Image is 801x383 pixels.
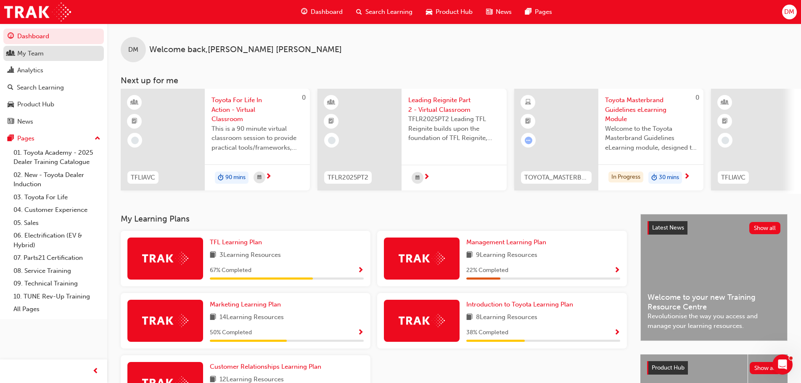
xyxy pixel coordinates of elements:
button: DashboardMy TeamAnalyticsSearch LearningProduct HubNews [3,27,104,131]
button: Show Progress [357,265,364,276]
a: TFLR2025PT2Leading Reignite Part 2 - Virtual ClassroomTFLR2025PT2 Leading TFL Reignite builds upo... [317,89,507,190]
span: 22 % Completed [466,266,508,275]
a: Product HubShow all [647,361,781,375]
span: 50 % Completed [210,328,252,338]
span: learningResourceType_INSTRUCTOR_LED-icon [722,97,728,108]
a: TFL Learning Plan [210,238,265,247]
img: Trak [399,314,445,327]
span: booktick-icon [132,116,137,127]
button: Pages [3,131,104,146]
span: Show Progress [614,267,620,275]
span: book-icon [210,312,216,323]
span: TOYOTA_MASTERBRAND_EL [524,173,588,182]
a: Product Hub [3,97,104,112]
a: Customer Relationships Learning Plan [210,362,325,372]
span: 30 mins [659,173,679,182]
a: news-iconNews [479,3,518,21]
a: News [3,114,104,129]
span: book-icon [466,250,473,261]
span: 67 % Completed [210,266,251,275]
div: My Team [17,49,44,58]
span: prev-icon [93,366,99,377]
span: learningRecordVerb_NONE-icon [328,137,336,144]
span: Revolutionise the way you access and manage your learning resources. [648,312,780,330]
span: learningResourceType_INSTRUCTOR_LED-icon [328,97,334,108]
span: Introduction to Toyota Learning Plan [466,301,573,308]
span: Welcome to the Toyota Masterbrand Guidelines eLearning module, designed to enhance your knowledge... [605,124,697,153]
span: Customer Relationships Learning Plan [210,363,321,370]
span: 8 Learning Resources [476,312,537,323]
a: 0TFLIAVCToyota For Life In Action - Virtual ClassroomThis is a 90 minute virtual classroom sessio... [121,89,310,190]
a: Trak [4,3,71,21]
button: Show Progress [357,328,364,338]
span: car-icon [8,101,14,108]
span: booktick-icon [328,116,334,127]
span: car-icon [426,7,432,17]
a: 07. Parts21 Certification [10,251,104,264]
a: 04. Customer Experience [10,203,104,217]
span: DM [128,45,138,55]
span: pages-icon [8,135,14,143]
span: search-icon [356,7,362,17]
div: In Progress [608,172,643,183]
span: 90 mins [225,173,246,182]
span: Product Hub [652,364,685,371]
a: Latest NewsShow all [648,221,780,235]
span: guage-icon [301,7,307,17]
span: guage-icon [8,33,14,40]
span: next-icon [423,174,430,181]
span: chart-icon [8,67,14,74]
a: Analytics [3,63,104,78]
span: TFLIAVC [131,173,155,182]
h3: Next up for me [107,76,801,85]
span: TFLR2025PT2 Leading TFL Reignite builds upon the foundation of TFL Reignite, reaffirming our comm... [408,114,500,143]
span: Toyota Masterbrand Guidelines eLearning Module [605,95,697,124]
span: duration-icon [651,172,657,183]
span: Welcome to your new Training Resource Centre [648,293,780,312]
a: search-iconSearch Learning [349,3,419,21]
span: Show Progress [357,329,364,337]
span: 14 Learning Resources [219,312,284,323]
span: 0 [695,94,699,101]
a: 03. Toyota For Life [10,191,104,204]
span: 3 Learning Resources [219,250,281,261]
span: TFL Learning Plan [210,238,262,246]
a: Marketing Learning Plan [210,300,284,309]
a: Latest NewsShow allWelcome to your new Training Resource CentreRevolutionise the way you access a... [640,214,788,341]
div: News [17,117,33,127]
span: book-icon [210,250,216,261]
span: Toyota For Life In Action - Virtual Classroom [211,95,303,124]
a: 05. Sales [10,217,104,230]
button: Show all [749,222,781,234]
span: book-icon [466,312,473,323]
span: next-icon [684,173,690,181]
span: calendar-icon [257,172,262,183]
a: 06. Electrification (EV & Hybrid) [10,229,104,251]
span: TFLIAVC [721,173,745,182]
span: This is a 90 minute virtual classroom session to provide practical tools/frameworks, behaviours a... [211,124,303,153]
span: Leading Reignite Part 2 - Virtual Classroom [408,95,500,114]
span: news-icon [486,7,492,17]
h3: My Learning Plans [121,214,627,224]
span: Product Hub [436,7,473,17]
a: Dashboard [3,29,104,44]
a: 01. Toyota Academy - 2025 Dealer Training Catalogue [10,146,104,169]
span: calendar-icon [415,173,420,183]
span: booktick-icon [525,116,531,127]
span: Search Learning [365,7,412,17]
a: 10. TUNE Rev-Up Training [10,290,104,303]
a: Management Learning Plan [466,238,550,247]
span: Show Progress [614,329,620,337]
div: Pages [17,134,34,143]
a: 08. Service Training [10,264,104,277]
button: DM [782,5,797,19]
iframe: Intercom live chat [772,354,793,375]
span: learningRecordVerb_ATTEMPT-icon [525,137,532,144]
a: Introduction to Toyota Learning Plan [466,300,576,309]
a: 09. Technical Training [10,277,104,290]
img: Trak [142,314,188,327]
a: pages-iconPages [518,3,559,21]
span: up-icon [95,133,100,144]
span: Latest News [652,224,684,231]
